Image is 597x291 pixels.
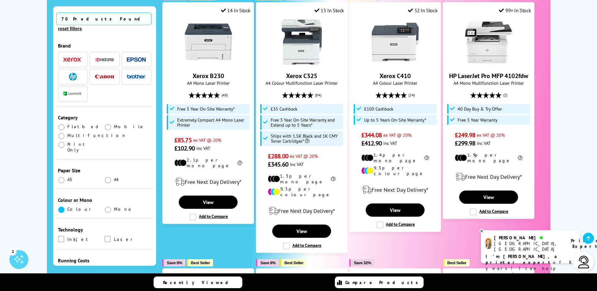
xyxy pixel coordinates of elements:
[278,18,325,66] img: Xerox C325
[268,160,288,168] span: £345.60
[361,131,382,139] span: £344.08
[179,196,237,209] a: View
[455,152,522,163] li: 1.9p per mono page
[470,208,508,215] label: Add to Compare
[408,89,415,101] span: (24)
[58,167,152,174] div: Paper Size
[353,80,437,86] span: A4 Colour Laser Printer
[354,260,371,265] span: Save 32%
[125,72,148,81] button: Brother
[486,238,492,249] img: amy-livechat.png
[162,259,185,266] button: Save 9%
[314,7,344,14] div: 15 In Stock
[486,254,576,283] p: of 8 years! I can help you choose the right product
[67,236,91,243] span: Inkjet
[408,7,437,14] div: 52 In Stock
[577,256,590,268] img: user-headset-light.svg
[95,75,114,79] img: Canon
[446,168,531,186] div: modal_delivery
[259,202,344,220] div: modal_delivery
[114,206,135,212] span: Mono
[185,18,232,66] img: Xerox B230
[271,134,342,144] span: Ships with 1.5K Black and 1K CMY Toner Cartridges*
[494,235,563,241] div: [PERSON_NAME]
[494,241,563,252] div: [GEOGRAPHIC_DATA], [GEOGRAPHIC_DATA]
[290,161,304,167] span: inc VAT
[58,43,152,49] div: Brand
[58,226,152,233] div: Technology
[127,74,146,79] img: Brother
[361,165,429,176] li: 9.3p per colour page
[193,72,224,80] a: Xerox B230
[167,260,182,265] span: Save 9%
[221,7,251,14] div: 14 In Stock
[477,140,491,146] span: inc VAT
[486,254,559,265] b: I'm [PERSON_NAME], a printer expert
[380,72,411,80] a: Xerox C410
[503,89,507,101] span: (2)
[177,117,248,128] span: Extremely Compact A4 Mono Laser Printer
[271,117,342,128] span: Free 3 Year On-Site Warranty and Extend up to 5 Years*
[63,58,82,62] img: Xerox
[465,60,512,67] a: HP LaserJet Pro MFP 4102fdw
[455,139,475,147] span: £299.98
[69,73,77,81] img: HP
[114,236,135,243] span: Laser
[127,57,146,62] img: Epson
[177,106,235,111] span: Free 3 Year On-Site Warranty*
[166,173,251,191] div: modal_delivery
[58,257,152,264] div: Running Costs
[446,80,531,86] span: A4 Mono Multifunction Laser Printer
[290,153,318,159] span: ex VAT @ 20%
[376,221,415,228] label: Add to Compare
[272,225,331,238] a: View
[335,277,424,288] a: Compare Products
[114,124,145,129] span: Mobile
[499,7,531,14] div: 99+ In Stock
[268,186,335,197] li: 9.3p per colour page
[372,60,419,67] a: Xerox C410
[268,152,288,160] span: £288.00
[174,144,195,152] span: £102.90
[286,72,317,80] a: Xerox C325
[191,260,210,265] span: Best Seller
[95,57,114,62] img: Kyocera
[372,18,419,66] img: Xerox C410
[61,55,84,64] button: Xerox
[67,177,73,182] span: A3
[349,259,374,266] button: Save 32%
[361,152,429,163] li: 1.4p per mono page
[278,60,325,67] a: Xerox C325
[280,259,307,266] button: Best Seller
[189,214,228,220] label: Add to Compare
[187,259,213,266] button: Best Seller
[67,133,127,138] span: Multifunction
[61,72,84,81] button: HP
[268,173,335,185] li: 1.3p per mono page
[455,131,475,139] span: £249.98
[166,80,251,86] span: A4 Mono Laser Printer
[383,140,397,146] span: inc VAT
[459,191,518,204] a: View
[366,203,424,217] a: View
[315,89,321,101] span: (84)
[443,259,470,266] button: Best Seller
[260,260,275,265] span: Save 9%
[458,117,498,123] span: Free 3 Year Warranty
[93,72,116,81] button: Canon
[67,206,93,212] span: Colour
[154,277,242,288] a: Recently Viewed
[465,18,512,66] img: HP LaserJet Pro MFP 4102fdw
[364,106,393,111] span: £100 Cashback
[222,89,228,101] span: (48)
[174,136,192,144] span: £85.75
[353,181,437,199] div: modal_delivery
[284,260,304,265] span: Best Seller
[163,280,234,285] span: Recently Viewed
[185,60,232,67] a: Xerox B230
[458,106,502,111] span: 40 Day Buy & Try Offer
[364,117,426,123] span: Up to 5 Years On-Site Warranty*
[93,55,116,64] button: Kyocera
[283,243,321,249] label: Add to Compare
[361,139,382,147] span: £412.90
